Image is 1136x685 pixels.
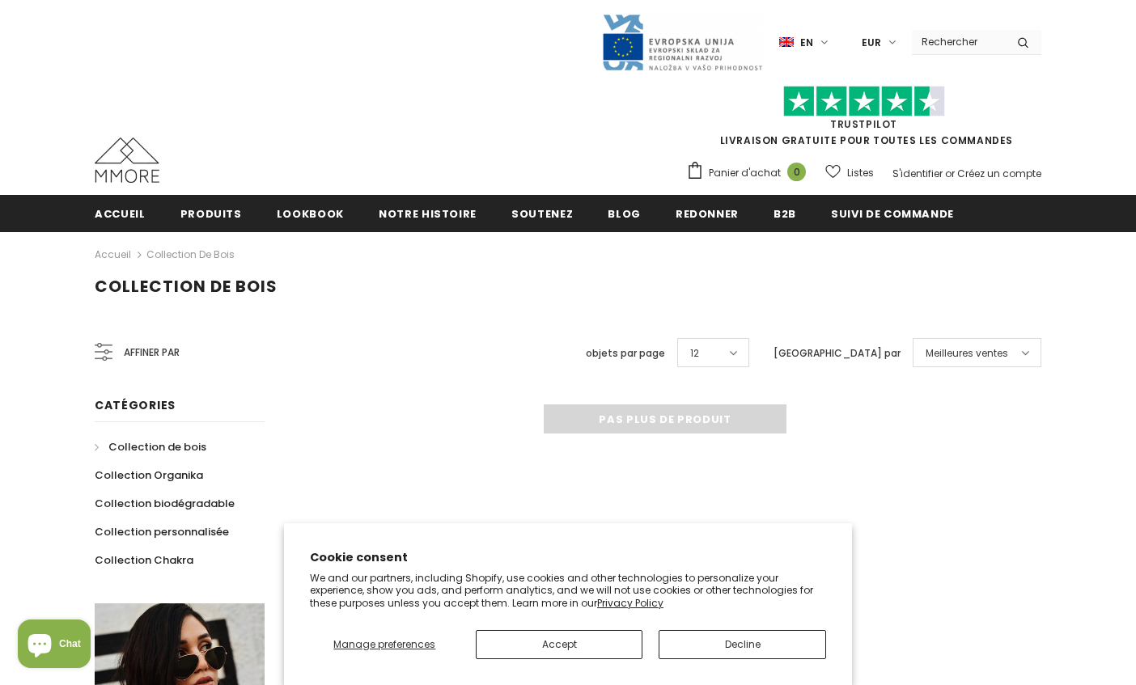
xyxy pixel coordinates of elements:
a: Collection personnalisée [95,518,229,546]
a: Notre histoire [379,195,477,231]
h2: Cookie consent [310,549,826,566]
a: Collection biodégradable [95,489,235,518]
img: Javni Razpis [601,13,763,72]
span: Collection de bois [108,439,206,455]
button: Decline [659,630,826,659]
span: Suivi de commande [831,206,954,222]
a: S'identifier [892,167,943,180]
a: Javni Razpis [601,35,763,49]
span: Lookbook [277,206,344,222]
span: LIVRAISON GRATUITE POUR TOUTES LES COMMANDES [686,93,1041,147]
span: Collection Organika [95,467,203,483]
span: EUR [862,35,881,51]
span: Manage preferences [333,637,435,651]
a: Collection de bois [146,247,235,261]
a: TrustPilot [830,117,897,131]
span: soutenez [511,206,573,222]
img: i-lang-1.png [779,36,794,49]
span: Collection biodégradable [95,496,235,511]
span: Meilleures ventes [926,345,1008,362]
span: or [945,167,955,180]
button: Accept [476,630,643,659]
a: Listes [825,159,874,187]
a: Redonner [676,195,739,231]
input: Search Site [912,30,1005,53]
a: B2B [774,195,796,231]
a: Lookbook [277,195,344,231]
a: Blog [608,195,641,231]
span: Panier d'achat [709,165,781,181]
a: Collection Chakra [95,546,193,574]
span: Produits [180,206,242,222]
a: soutenez [511,195,573,231]
button: Manage preferences [310,630,460,659]
span: 0 [787,163,806,181]
span: Redonner [676,206,739,222]
a: Accueil [95,195,146,231]
p: We and our partners, including Shopify, use cookies and other technologies to personalize your ex... [310,572,826,610]
span: Accueil [95,206,146,222]
span: Catégories [95,397,176,413]
inbox-online-store-chat: Shopify online store chat [13,619,95,672]
a: Panier d'achat 0 [686,161,814,185]
span: B2B [774,206,796,222]
a: Collection de bois [95,433,206,461]
span: Collection personnalisée [95,524,229,539]
a: Collection Organika [95,461,203,489]
a: Créez un compte [957,167,1041,180]
a: Produits [180,195,242,231]
a: Privacy Policy [597,596,663,610]
img: Cas MMORE [95,137,159,183]
img: Faites confiance aux étoiles pilotes [783,86,945,117]
span: Collection de bois [95,275,278,298]
span: Blog [608,206,641,222]
span: Listes [847,165,874,181]
span: 12 [690,345,699,362]
a: Suivi de commande [831,195,954,231]
span: en [800,35,813,51]
label: objets par page [586,345,665,362]
a: Accueil [95,245,131,264]
span: Affiner par [124,344,180,362]
span: Collection Chakra [95,552,193,568]
label: [GEOGRAPHIC_DATA] par [774,345,901,362]
span: Notre histoire [379,206,477,222]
